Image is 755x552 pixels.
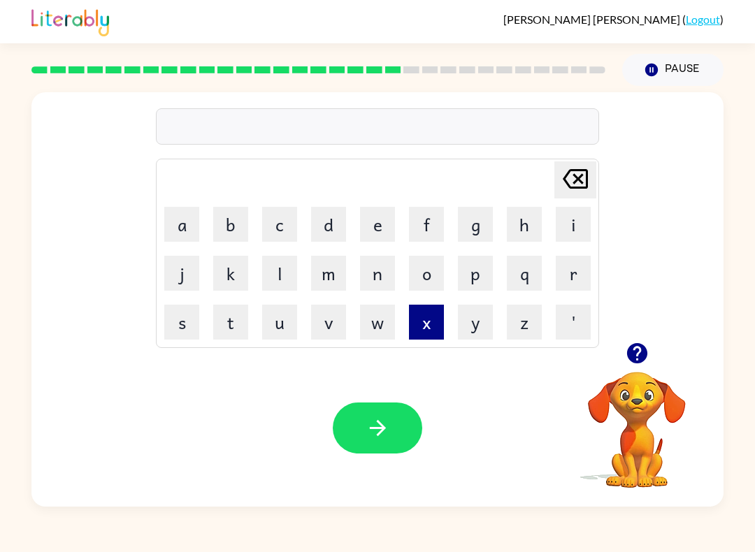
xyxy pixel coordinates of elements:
button: t [213,305,248,340]
button: n [360,256,395,291]
button: u [262,305,297,340]
button: s [164,305,199,340]
button: p [458,256,493,291]
button: j [164,256,199,291]
button: k [213,256,248,291]
button: y [458,305,493,340]
img: Literably [31,6,109,36]
button: q [507,256,542,291]
button: h [507,207,542,242]
button: w [360,305,395,340]
div: ( ) [503,13,724,26]
button: a [164,207,199,242]
button: z [507,305,542,340]
button: ' [556,305,591,340]
button: e [360,207,395,242]
a: Logout [686,13,720,26]
video: Your browser must support playing .mp4 files to use Literably. Please try using another browser. [567,350,707,490]
button: d [311,207,346,242]
button: f [409,207,444,242]
button: b [213,207,248,242]
button: r [556,256,591,291]
button: l [262,256,297,291]
button: m [311,256,346,291]
button: Pause [622,54,724,86]
button: x [409,305,444,340]
span: [PERSON_NAME] [PERSON_NAME] [503,13,682,26]
button: c [262,207,297,242]
button: v [311,305,346,340]
button: g [458,207,493,242]
button: o [409,256,444,291]
button: i [556,207,591,242]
